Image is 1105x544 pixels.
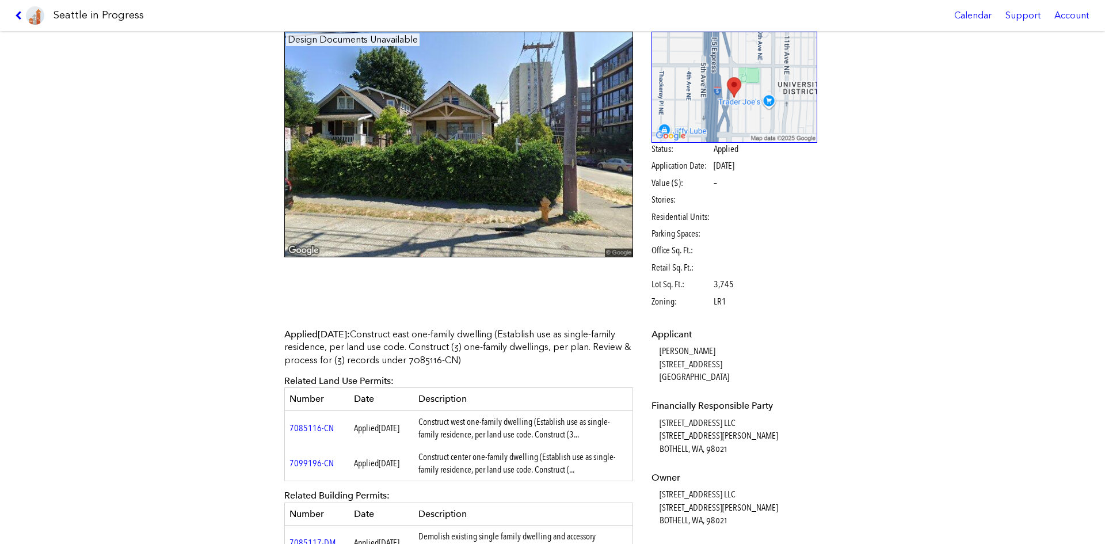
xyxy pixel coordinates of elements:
span: [DATE] [714,160,734,171]
span: Status: [651,143,712,155]
span: Stories: [651,193,712,206]
td: Applied [349,446,414,481]
span: Application Date: [651,159,712,172]
span: Residential Units: [651,211,712,223]
dt: Financially Responsible Party [651,400,818,412]
td: Construct center one-family dwelling (Establish use as single-family residence, per land use code... [414,446,633,481]
h1: Seattle in Progress [54,8,144,22]
span: Office Sq. Ft.: [651,244,712,257]
dd: [PERSON_NAME] [STREET_ADDRESS] [GEOGRAPHIC_DATA] [660,345,818,383]
span: 3,745 [714,278,734,291]
th: Date [349,388,414,410]
span: Zoning: [651,295,712,308]
td: Construct west one-family dwelling (Establish use as single-family residence, per land use code. ... [414,410,633,446]
span: Parking Spaces: [651,227,712,240]
a: 7085116-CN [289,423,334,433]
span: [DATE] [379,458,399,469]
th: Date [349,503,414,525]
span: LR1 [714,295,726,308]
span: [DATE] [318,329,347,340]
img: staticmap [651,32,818,143]
a: 7099196-CN [289,458,334,469]
span: Value ($): [651,177,712,189]
th: Number [285,388,349,410]
p: Construct east one-family dwelling (Establish use as single-family residence, per land use code. ... [284,328,633,367]
dd: [STREET_ADDRESS] LLC [STREET_ADDRESS][PERSON_NAME] BOTHELL, WA, 98021 [660,417,818,455]
th: Number [285,503,349,525]
dd: [STREET_ADDRESS] LLC [STREET_ADDRESS][PERSON_NAME] BOTHELL, WA, 98021 [660,488,818,527]
img: 4700_7TH_AVE_NE_SEATTLE.jpg [284,32,633,258]
span: – [714,177,717,189]
span: Applied [714,143,738,155]
dt: Owner [651,471,818,484]
figcaption: Design Documents Unavailable [286,33,420,46]
span: Related Land Use Permits: [284,375,394,386]
span: Retail Sq. Ft.: [651,261,712,274]
img: favicon-96x96.png [26,6,44,25]
span: Lot Sq. Ft.: [651,278,712,291]
span: [DATE] [379,423,399,433]
td: Applied [349,410,414,446]
th: Description [414,388,633,410]
span: Applied : [284,329,350,340]
dt: Applicant [651,328,818,341]
span: Related Building Permits: [284,490,390,501]
th: Description [414,503,633,525]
